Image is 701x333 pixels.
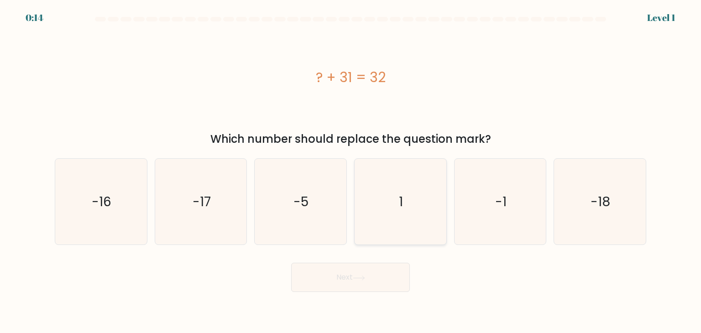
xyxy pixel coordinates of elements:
text: -1 [495,193,507,211]
div: Level 1 [647,11,675,25]
div: 0:14 [26,11,43,25]
button: Next [291,263,410,292]
div: Which number should replace the question mark? [60,131,641,147]
div: ? + 31 = 32 [55,67,646,88]
text: 1 [399,193,403,211]
text: -5 [294,193,309,211]
text: -17 [193,193,211,211]
text: -18 [591,193,611,211]
text: -16 [92,193,112,211]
